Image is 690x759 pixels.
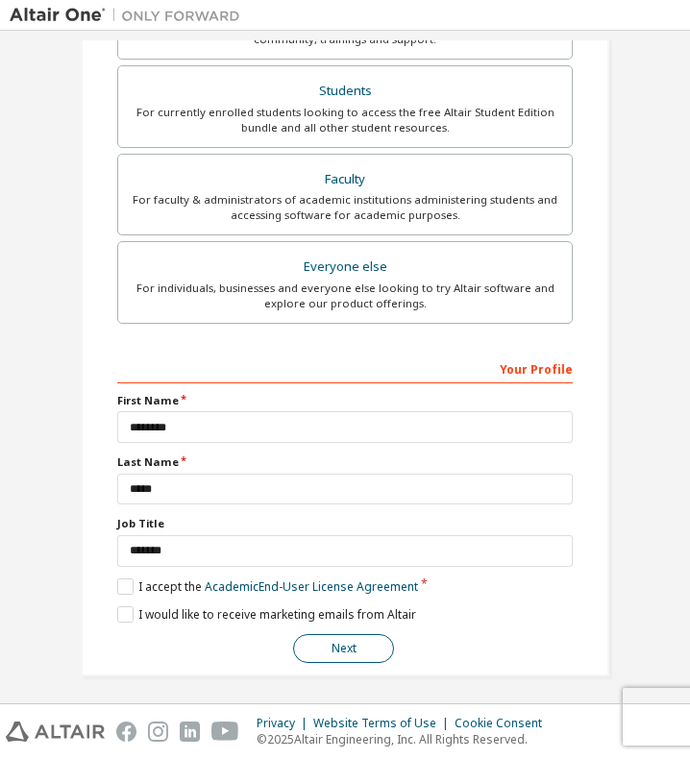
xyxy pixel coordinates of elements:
[148,722,168,742] img: instagram.svg
[6,722,105,742] img: altair_logo.svg
[313,716,455,731] div: Website Terms of Use
[117,516,573,531] label: Job Title
[116,722,136,742] img: facebook.svg
[117,353,573,383] div: Your Profile
[117,606,416,623] label: I would like to receive marketing emails from Altair
[130,78,560,105] div: Students
[117,578,418,595] label: I accept the
[130,192,560,223] div: For faculty & administrators of academic institutions administering students and accessing softwa...
[130,166,560,193] div: Faculty
[211,722,239,742] img: youtube.svg
[180,722,200,742] img: linkedin.svg
[455,716,554,731] div: Cookie Consent
[130,254,560,281] div: Everyone else
[257,731,554,747] p: © 2025 Altair Engineering, Inc. All Rights Reserved.
[10,6,250,25] img: Altair One
[293,634,394,663] button: Next
[117,393,573,408] label: First Name
[257,716,313,731] div: Privacy
[205,578,418,595] a: Academic End-User License Agreement
[130,105,560,135] div: For currently enrolled students looking to access the free Altair Student Edition bundle and all ...
[117,454,573,470] label: Last Name
[130,281,560,311] div: For individuals, businesses and everyone else looking to try Altair software and explore our prod...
